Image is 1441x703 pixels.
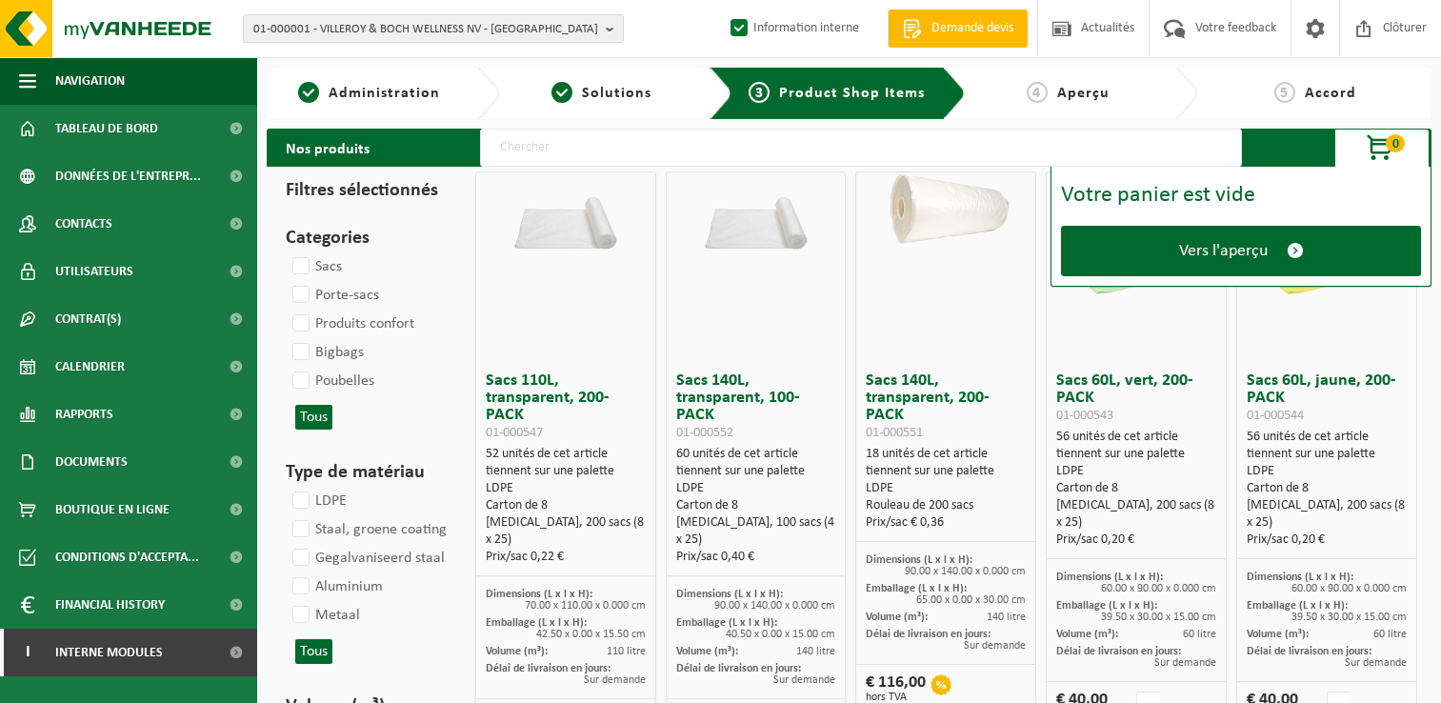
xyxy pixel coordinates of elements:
[486,646,548,657] span: Volume (m³):
[1274,82,1295,103] span: 5
[1247,480,1407,532] div: Carton de 8 [MEDICAL_DATA], 200 sacs (8 x 25)
[289,487,347,515] label: LDPE
[253,15,598,44] span: 01-000001 - VILLEROY & BOCH WELLNESS NV - [GEOGRAPHIC_DATA]
[486,663,610,674] span: Délai de livraison en jours:
[676,617,777,629] span: Emballage (L x l x H):
[55,248,133,295] span: Utilisateurs
[1386,134,1405,152] span: 0
[1291,583,1407,594] span: 60.00 x 90.00 x 0.000 cm
[1247,409,1304,423] span: 01-000544
[796,646,835,657] span: 140 litre
[267,129,389,167] h2: Nos produits
[286,176,442,205] h3: Filtres sélectionnés
[714,600,835,612] span: 90.00 x 140.00 x 0.000 cm
[1056,646,1181,657] span: Délai de livraison en jours:
[295,405,332,430] button: Tous
[676,446,836,566] div: 60 unités de cet article tiennent sur une palette
[1101,612,1216,623] span: 39.50 x 30.00 x 15.00 cm
[486,480,646,497] div: LDPE
[1247,572,1353,583] span: Dimensions (L x l x H):
[1056,629,1118,640] span: Volume (m³):
[866,372,1026,441] h3: Sacs 140L, transparent, 200-PACK
[676,549,836,566] div: Prix/sac 0,40 €
[866,426,923,440] span: 01-000551
[749,82,770,103] span: 3
[866,692,926,703] span: hors TVA
[747,82,928,105] a: 3Product Shop Items
[726,629,835,640] span: 40.50 x 0.00 x 15.00 cm
[916,594,1026,606] span: 65.00 x 0.00 x 30.00 cm
[1056,572,1163,583] span: Dimensions (L x l x H):
[1247,463,1407,480] div: LDPE
[486,549,646,566] div: Prix/sac 0,22 €
[55,152,201,200] span: Données de l'entrepr...
[289,572,383,601] label: Aluminium
[1154,657,1216,669] span: Sur demande
[55,105,158,152] span: Tableau de bord
[1027,82,1048,103] span: 4
[286,458,442,487] h3: Type de matériau
[866,583,967,594] span: Emballage (L x l x H):
[295,639,332,664] button: Tous
[676,646,738,657] span: Volume (m³):
[866,446,1026,532] div: 18 unités de cet article tiennent sur une palette
[1179,241,1268,261] span: Vers l'aperçu
[1061,184,1421,207] div: Votre panier est vide
[289,310,414,338] label: Produits confort
[289,281,379,310] label: Porte-sacs
[987,612,1026,623] span: 140 litre
[927,19,1018,38] span: Demande devis
[55,57,125,105] span: Navigation
[486,617,587,629] span: Emballage (L x l x H):
[510,82,695,105] a: 2Solutions
[1247,629,1309,640] span: Volume (m³):
[727,14,859,43] label: Information interne
[289,601,360,630] label: Metaal
[286,224,442,252] h3: Categories
[1056,372,1216,424] h3: Sacs 60L, vert, 200-PACK
[676,589,783,600] span: Dimensions (L x l x H):
[964,640,1026,652] span: Sur demande
[1247,429,1407,549] div: 56 unités de cet article tiennent sur une palette
[676,480,836,497] div: LDPE
[55,438,128,486] span: Documents
[1208,82,1422,105] a: 5Accord
[676,426,733,440] span: 01-000552
[486,446,646,566] div: 52 unités de cet article tiennent sur une palette
[486,497,646,549] div: Carton de 8 [MEDICAL_DATA], 200 sacs (8 x 25)
[289,367,374,395] label: Poubelles
[1056,429,1216,549] div: 56 unités de cet article tiennent sur une palette
[1373,629,1407,640] span: 60 litre
[55,486,170,533] span: Boutique en ligne
[584,674,646,686] span: Sur demande
[675,172,837,253] img: 01-000552
[866,497,1026,514] div: Rouleau de 200 sacs
[536,629,646,640] span: 42.50 x 0.00 x 15.50 cm
[975,82,1161,105] a: 4Aperçu
[289,544,445,572] label: Gegalvaniseerd staal
[329,86,440,101] span: Administration
[1056,480,1216,532] div: Carton de 8 [MEDICAL_DATA], 200 sacs (8 x 25)
[289,515,447,544] label: Staal, groene coating
[1056,600,1157,612] span: Emballage (L x l x H):
[1247,600,1348,612] span: Emballage (L x l x H):
[1183,629,1216,640] span: 60 litre
[486,372,646,441] h3: Sacs 110L, transparent, 200-PACK
[486,589,592,600] span: Dimensions (L x l x H):
[55,581,165,629] span: Financial History
[676,497,836,549] div: Carton de 8 [MEDICAL_DATA], 100 sacs (4 x 25)
[1056,463,1216,480] div: LDPE
[1305,86,1356,101] span: Accord
[676,372,836,441] h3: Sacs 140L, transparent, 100-PACK
[289,338,364,367] label: Bigbags
[607,646,646,657] span: 110 litre
[480,129,1242,167] input: Chercher
[1101,583,1216,594] span: 60.00 x 90.00 x 0.000 cm
[485,172,647,253] img: 01-000547
[55,200,112,248] span: Contacts
[55,295,121,343] span: Contrat(s)
[866,629,991,640] span: Délai de livraison en jours:
[55,391,113,438] span: Rapports
[289,252,342,281] label: Sacs
[866,554,972,566] span: Dimensions (L x l x H):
